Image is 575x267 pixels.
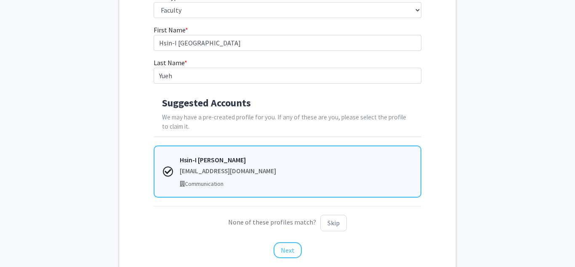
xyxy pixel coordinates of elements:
[185,180,224,188] span: Communication
[320,215,347,231] button: Skip
[162,97,413,109] h4: Suggested Accounts
[162,113,413,132] p: We may have a pre-created profile for you. If any of these are you, please select the profile to ...
[180,155,413,165] div: Hsin-I [PERSON_NAME]
[274,242,302,258] button: Next
[180,167,413,176] div: [EMAIL_ADDRESS][DOMAIN_NAME]
[6,229,36,261] iframe: Chat
[154,215,422,231] p: None of these profiles match?
[154,26,185,34] span: First Name
[154,58,184,67] span: Last Name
